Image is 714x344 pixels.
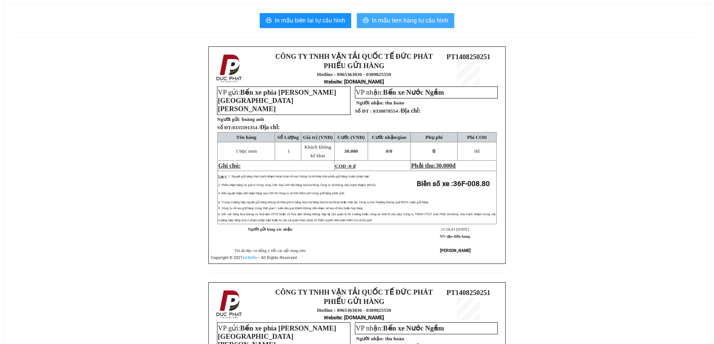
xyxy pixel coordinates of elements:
strong: Người nhận: [356,336,384,341]
strong: Biển số xe : [417,180,490,188]
strong: Hotline : 0965363036 - 0389825550 [317,307,391,313]
span: Website [324,315,341,320]
span: Tên hàng [236,134,256,140]
strong: [PERSON_NAME] [440,248,471,253]
span: 36F-008.80 [453,180,490,188]
span: Số Lượng [277,134,299,140]
a: VeXeRe [242,255,257,260]
strong: PHIẾU GỬI HÀNG [324,62,385,70]
span: VP nhận: [356,88,444,96]
span: Địa chỉ: [401,107,421,114]
span: thu hoàn [385,100,404,106]
span: Ghi chú: [218,162,241,169]
span: 5: Công ty chỉ lưu giữ hàng trong thời gian 1 tuần nếu quý khách không đến nhận, sẽ lưu về kho ho... [218,207,363,210]
span: hoàng anh [242,116,264,122]
strong: CÔNG TY TNHH VẬN TẢI QUỐC TẾ ĐỨC PHÁT [275,288,433,296]
span: 0 [390,148,392,154]
strong: Số ĐT: [217,125,280,130]
span: 0338078554 / [373,108,421,114]
button: printerIn mẫu biên lai tự cấu hình [260,13,351,28]
strong: Hotline : 0965363036 - 0389825550 [317,71,391,77]
span: 1 [287,148,290,154]
span: Bến xe Nước Ngầm [383,324,444,332]
span: 3: Nếu người nhận đến nhận hàng sau 24h thì Công ty sẽ tính thêm phí trông giữ hàng phát sinh. [218,192,344,195]
span: 4: Trong trường hợp người gửi hàng không kê khai giá trị hàng hóa mà hàng hóa bị hư hỏng hoặc thấ... [218,201,429,204]
span: Lưu ý: [218,175,227,178]
span: 2: Phiếu nhận hàng có giá trị trong vòng 24h. Sau 24h nếu hàng hóa hư hỏng Công ty sẽ không chịu ... [218,183,376,187]
button: printerIn mẫu tem hàng tự cấu hình [357,13,454,28]
span: 0 đ [349,163,355,169]
span: 6: Đối với hàng hoá không có hoá đơn GTGT hoặc có hoá đơn nhưng không hợp lệ (do quản lý thị trườ... [218,213,496,222]
span: Giá trị (VNĐ) [303,134,333,140]
span: VP gửi: [218,88,336,113]
span: 0 [475,148,477,154]
span: Khách không kê khai [304,144,331,158]
strong: PHIẾU GỬI HÀNG [324,298,385,305]
span: COD : [335,163,356,169]
img: logo [214,53,245,84]
strong: Người nhận: [356,100,384,106]
span: 0335591354 / [232,125,280,130]
span: Copyright © 2021 – All Rights Reserved [211,255,297,260]
span: 1 bọc nem [236,148,257,154]
span: 0/ [386,148,392,154]
span: VP nhận: [356,324,444,332]
span: PT1408250251 [446,289,490,296]
span: printer [363,17,369,24]
span: thu hoàn [385,336,404,341]
strong: Số ĐT : [355,108,372,114]
span: Phí COD [467,134,486,140]
strong: : [DOMAIN_NAME] [324,79,384,85]
span: Cước (VNĐ) [337,134,365,140]
span: Phải thu: [411,162,455,169]
span: 30.000 [436,162,452,169]
strong: CÔNG TY TNHH VẬN TẢI QUỐC TẾ ĐỨC PHÁT [275,52,433,60]
span: Cước nhận/giao [372,134,407,140]
span: Bến xe Nước Ngầm [383,88,444,96]
span: In mẫu tem hàng tự cấu hình [372,16,448,25]
span: 21:18:43 [DATE] [441,227,469,231]
strong: PHIẾU GỬI HÀNG [23,40,61,56]
strong: Người gửi hàng xác nhận [248,227,292,231]
span: Tôi đã đọc và đồng ý với các nội dung trên [235,249,306,253]
span: PT1408250251 [446,53,490,61]
span: printer [266,17,272,24]
span: Phụ phí [425,134,442,140]
strong: NV tạo đơn hàng [440,234,470,238]
span: đ [452,162,456,169]
strong: : [DOMAIN_NAME] [324,314,384,320]
span: PT1408250251 [69,53,113,61]
strong: Người gửi: [217,116,240,122]
span: 1: Người gửi hàng chịu trách nhiệm hoàn toàn về mọi thông tin kê khai trên phiếu gửi hàng trước p... [228,175,370,178]
span: In mẫu biên lai tự cấu hình [275,16,345,25]
span: 0 [433,148,436,154]
span: Địa chỉ: [260,124,280,130]
span: 30.000 [344,148,358,154]
img: logo [4,27,15,58]
strong: CÔNG TY TNHH VẬN TẢI QUỐC TẾ ĐỨC PHÁT [16,6,67,39]
img: logo [214,289,245,320]
span: Website [324,79,341,85]
span: đ [475,148,479,154]
span: Bến xe phía [PERSON_NAME][GEOGRAPHIC_DATA][PERSON_NAME] [218,88,336,113]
